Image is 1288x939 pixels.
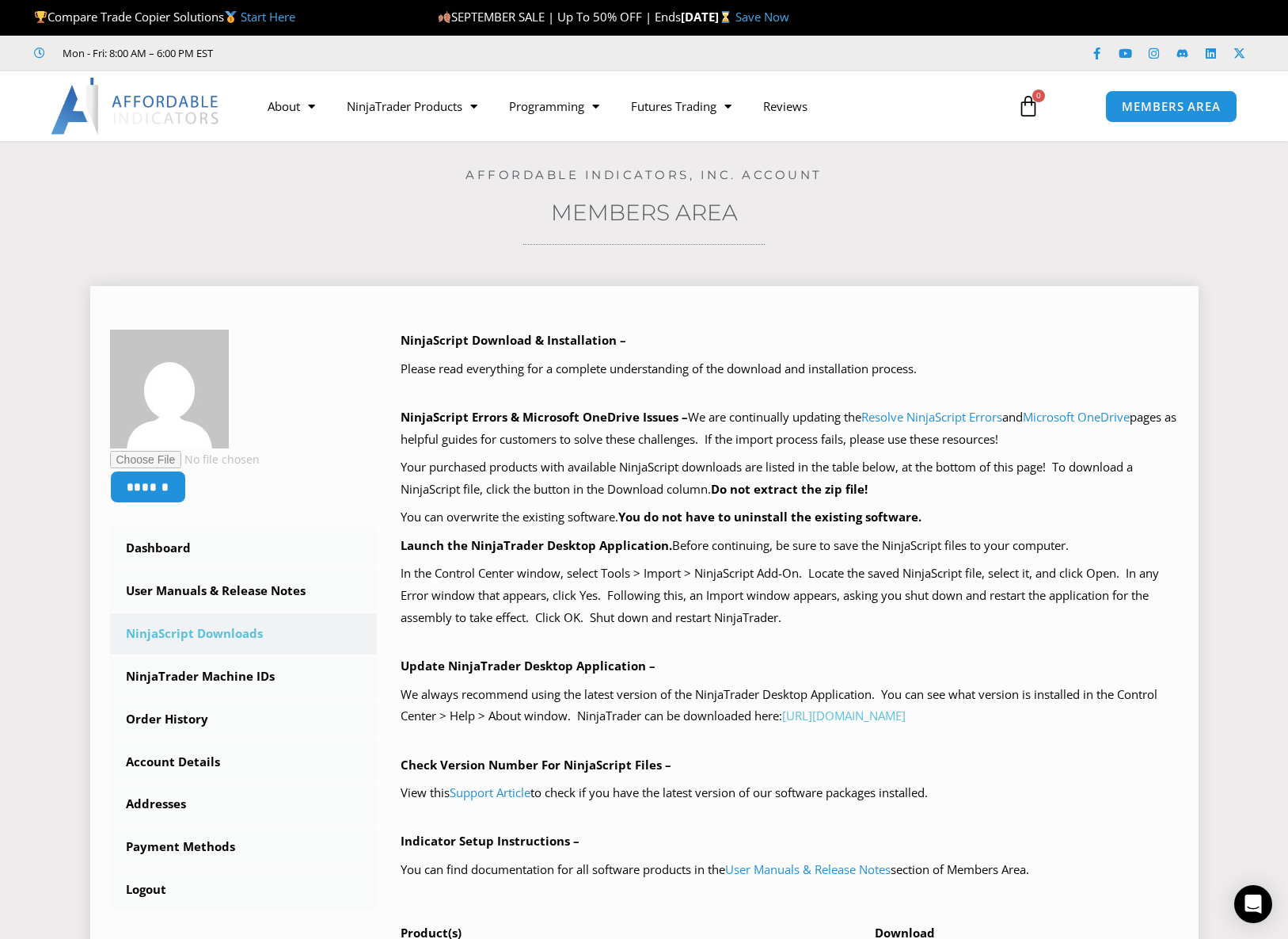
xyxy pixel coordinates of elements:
img: ⌛ [720,11,731,23]
a: MEMBERS AREA [1105,90,1237,123]
p: You can find documentation for all software products in the section of Members Area. [401,859,1179,881]
nav: Menu [252,88,999,124]
a: User Manuals & Release Notes [725,861,891,877]
img: 🥇 [225,11,237,23]
a: Futures Trading [615,88,747,124]
span: Mon - Fri: 8:00 AM – 6:00 PM EST [59,44,213,63]
a: Save Now [735,9,789,25]
a: Members Area [551,199,738,226]
b: Check Version Number For NinjaScript Files – [401,757,671,773]
img: 🍂 [439,11,450,23]
span: Compare Trade Copier Solutions [34,9,295,25]
b: You do not have to uninstall the existing software. [618,509,921,525]
a: 0 [994,83,1063,129]
a: Order History [110,699,378,740]
a: Start Here [241,9,295,25]
span: SEPTEMBER SALE | Up To 50% OFF | Ends [438,9,681,25]
a: NinjaScript Downloads [110,613,378,655]
a: Payment Methods [110,826,378,868]
p: We are continually updating the and pages as helpful guides for customers to solve these challeng... [401,407,1179,451]
span: 0 [1032,90,1045,102]
a: Account Details [110,742,378,783]
a: Reviews [747,88,823,124]
a: Programming [493,88,615,124]
b: Indicator Setup Instructions – [401,833,579,849]
a: Resolve NinjaScript Errors [861,409,1002,425]
b: NinjaScript Errors & Microsoft OneDrive Issues – [401,409,688,425]
div: Open Intercom Messenger [1234,885,1272,923]
a: Addresses [110,784,378,825]
a: [URL][DOMAIN_NAME] [782,708,906,723]
a: Logout [110,869,378,910]
b: Launch the NinjaTrader Desktop Application. [401,537,672,553]
a: About [252,88,331,124]
a: Dashboard [110,528,378,569]
a: Support Article [450,784,530,800]
p: In the Control Center window, select Tools > Import > NinjaScript Add-On. Locate the saved NinjaS... [401,563,1179,629]
a: NinjaTrader Products [331,88,493,124]
p: Please read everything for a complete understanding of the download and installation process. [401,358,1179,380]
p: You can overwrite the existing software. [401,506,1179,529]
a: NinjaTrader Machine IDs [110,656,378,697]
p: Before continuing, be sure to save the NinjaScript files to your computer. [401,535,1179,557]
img: LogoAI | Affordable Indicators – NinjaTrader [51,78,221,135]
b: NinjaScript Download & Installation – [401,332,626,348]
a: User Manuals & Release Notes [110,571,378,612]
a: Affordable Indicators, Inc. Account [465,167,823,182]
p: We always recommend using the latest version of the NinjaTrader Desktop Application. You can see ... [401,684,1179,728]
nav: Account pages [110,528,378,910]
a: Microsoft OneDrive [1023,409,1130,425]
img: 🏆 [35,11,47,23]
b: Do not extract the zip file! [711,481,868,497]
img: 3178b2a386dad6b65a9f2f5d9e5da4c145b9f3ea7fa4983f42eee3cec1ba62f5 [110,330,229,449]
iframe: Customer reviews powered by Trustpilot [235,45,473,61]
strong: [DATE] [681,9,735,25]
b: Update NinjaTrader Desktop Application – [401,658,655,674]
p: View this to check if you have the latest version of our software packages installed. [401,782,1179,804]
p: Your purchased products with available NinjaScript downloads are listed in the table below, at th... [401,456,1179,501]
span: MEMBERS AREA [1122,101,1221,113]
